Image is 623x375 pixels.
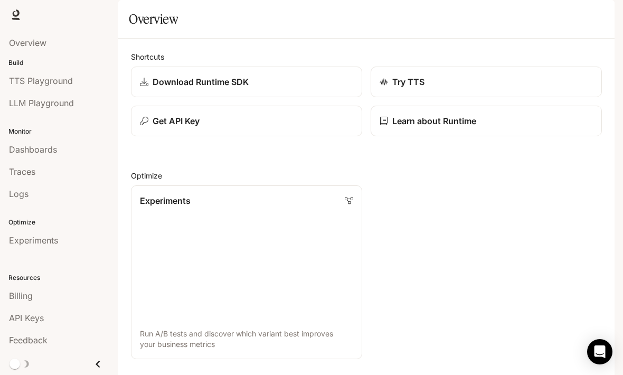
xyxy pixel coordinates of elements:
p: Get API Key [153,115,200,127]
a: Download Runtime SDK [131,67,362,97]
button: Get API Key [131,106,362,136]
a: Try TTS [371,67,602,97]
p: Learn about Runtime [392,115,476,127]
p: Run A/B tests and discover which variant best improves your business metrics [140,329,353,350]
p: Download Runtime SDK [153,76,249,88]
div: Open Intercom Messenger [587,339,612,364]
a: Learn about Runtime [371,106,602,136]
p: Experiments [140,194,191,207]
a: ExperimentsRun A/B tests and discover which variant best improves your business metrics [131,185,362,359]
h2: Optimize [131,170,602,181]
h1: Overview [129,8,178,30]
p: Try TTS [392,76,424,88]
h2: Shortcuts [131,51,602,62]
